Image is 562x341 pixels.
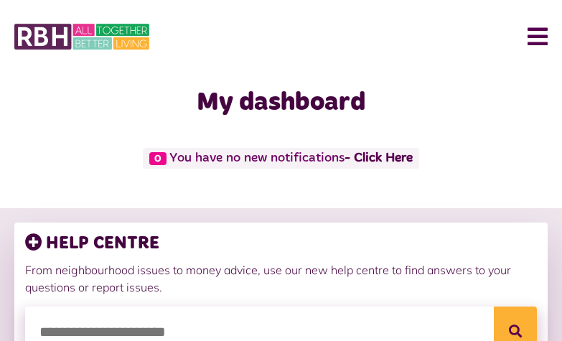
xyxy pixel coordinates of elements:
span: 0 [149,152,167,165]
img: MyRBH [14,22,149,52]
p: From neighbourhood issues to money advice, use our new help centre to find answers to your questi... [25,261,537,296]
h1: My dashboard [14,88,548,118]
a: - Click Here [345,151,413,164]
span: You have no new notifications [143,148,419,169]
h3: HELP CENTRE [25,233,537,254]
